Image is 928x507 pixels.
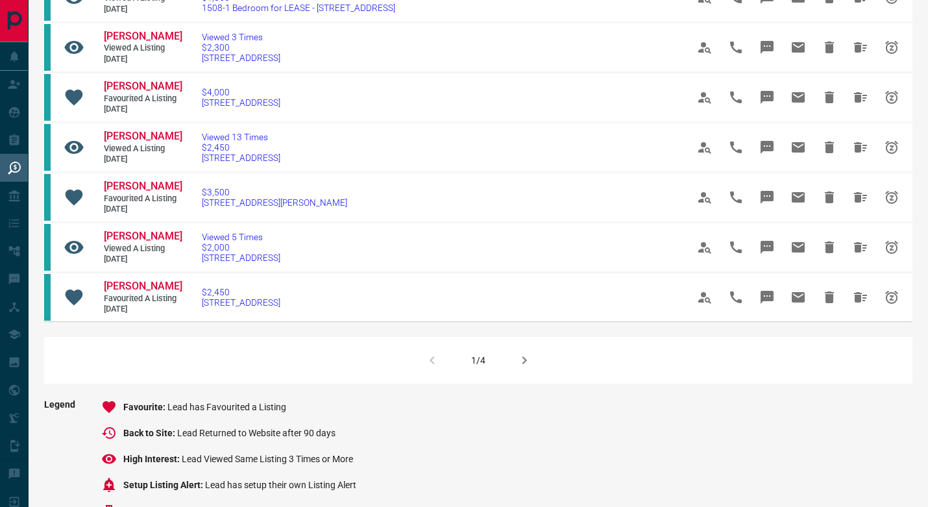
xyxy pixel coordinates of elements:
span: [DATE] [104,254,182,265]
span: [STREET_ADDRESS] [202,153,280,163]
a: Viewed 5 Times$2,000[STREET_ADDRESS] [202,232,280,263]
span: View Profile [689,232,720,263]
span: Call [720,32,751,63]
div: condos.ca [44,24,51,71]
span: Call [720,132,751,163]
span: [STREET_ADDRESS] [202,253,280,263]
span: [DATE] [104,154,182,165]
span: $2,450 [202,287,280,297]
a: [PERSON_NAME] [104,180,182,193]
span: $2,450 [202,142,280,153]
span: Message [751,282,783,313]
span: Call [720,82,751,113]
span: [PERSON_NAME] [104,80,182,92]
span: Call [720,182,751,213]
a: Viewed 3 Times$2,300[STREET_ADDRESS] [202,32,280,63]
span: $2,300 [202,42,280,53]
div: condos.ca [44,124,51,171]
div: condos.ca [44,224,51,271]
div: condos.ca [44,74,51,121]
span: Email [783,282,814,313]
span: Hide All from Veronica Hansen [845,32,876,63]
span: Snooze [876,132,907,163]
span: Hide [814,82,845,113]
span: [PERSON_NAME] [104,130,182,142]
span: Snooze [876,32,907,63]
span: Message [751,132,783,163]
span: Email [783,132,814,163]
span: Hide All from Celina Yueh [845,132,876,163]
span: [DATE] [104,304,182,315]
span: [DATE] [104,4,182,15]
span: Hide All from Jongmin Choi [845,232,876,263]
span: 1508-1 Bedroom for LEASE - [STREET_ADDRESS] [202,3,395,13]
span: View Profile [689,182,720,213]
span: Message [751,32,783,63]
span: $2,000 [202,242,280,253]
span: Viewed a Listing [104,43,182,54]
span: Hide [814,282,845,313]
span: Message [751,82,783,113]
a: [PERSON_NAME] [104,280,182,293]
div: 1/4 [471,355,485,365]
a: $3,500[STREET_ADDRESS][PERSON_NAME] [202,187,347,208]
span: Viewed 13 Times [202,132,280,142]
span: Viewed a Listing [104,143,182,155]
span: Back to Site [123,428,177,438]
span: Message [751,232,783,263]
span: Favourited a Listing [104,93,182,105]
span: [STREET_ADDRESS] [202,53,280,63]
span: $3,500 [202,187,347,197]
span: Lead has Favourited a Listing [167,402,286,412]
span: Favourited a Listing [104,193,182,204]
a: Viewed 13 Times$2,450[STREET_ADDRESS] [202,132,280,163]
span: Viewed a Listing [104,243,182,254]
span: Call [720,282,751,313]
span: Snooze [876,82,907,113]
span: View Profile [689,132,720,163]
span: Hide [814,182,845,213]
span: $4,000 [202,87,280,97]
span: Message [751,182,783,213]
span: Email [783,232,814,263]
span: View Profile [689,32,720,63]
span: [PERSON_NAME] [104,30,182,42]
span: Snooze [876,182,907,213]
span: Email [783,182,814,213]
a: [PERSON_NAME] [104,230,182,243]
span: [DATE] [104,54,182,65]
span: Email [783,32,814,63]
span: Favourited a Listing [104,293,182,304]
span: Setup Listing Alert [123,480,205,490]
span: Favourite [123,402,167,412]
div: condos.ca [44,174,51,221]
span: Hide All from Celina Yueh [845,282,876,313]
span: Hide [814,132,845,163]
a: $2,450[STREET_ADDRESS] [202,287,280,308]
a: [PERSON_NAME] [104,30,182,43]
span: Viewed 3 Times [202,32,280,42]
div: condos.ca [44,274,51,321]
span: Snooze [876,282,907,313]
span: High Interest [123,454,182,464]
span: [PERSON_NAME] [104,180,182,192]
a: $4,000[STREET_ADDRESS] [202,87,280,108]
a: [PERSON_NAME] [104,80,182,93]
span: Hide [814,32,845,63]
span: Lead Returned to Website after 90 days [177,428,336,438]
span: Viewed 5 Times [202,232,280,242]
a: [PERSON_NAME] [104,130,182,143]
span: [STREET_ADDRESS] [202,97,280,108]
span: Snooze [876,232,907,263]
span: Call [720,232,751,263]
span: [DATE] [104,104,182,115]
span: View Profile [689,282,720,313]
span: Hide [814,232,845,263]
span: Hide All from Celina Yueh [845,182,876,213]
span: [STREET_ADDRESS][PERSON_NAME] [202,197,347,208]
span: [STREET_ADDRESS] [202,297,280,308]
span: Lead Viewed Same Listing 3 Times or More [182,454,353,464]
span: [DATE] [104,204,182,215]
span: [PERSON_NAME] [104,280,182,292]
span: Lead has setup their own Listing Alert [205,480,356,490]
